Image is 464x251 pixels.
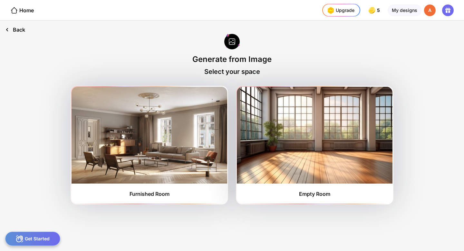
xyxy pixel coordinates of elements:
div: Generate from Image [192,55,272,64]
img: furnishedRoom1.jpg [72,87,227,184]
img: furnishedRoom2.jpg [237,87,392,184]
img: upgrade-nav-btn-icon.gif [325,5,336,15]
div: Get Started [5,232,60,246]
div: My designs [388,5,421,16]
span: 5 [377,8,381,13]
div: A [424,5,436,16]
div: Furnished Room [130,191,169,197]
div: Home [10,6,34,14]
div: Select your space [204,68,260,75]
div: Empty Room [299,191,330,197]
div: Upgrade [325,5,354,15]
